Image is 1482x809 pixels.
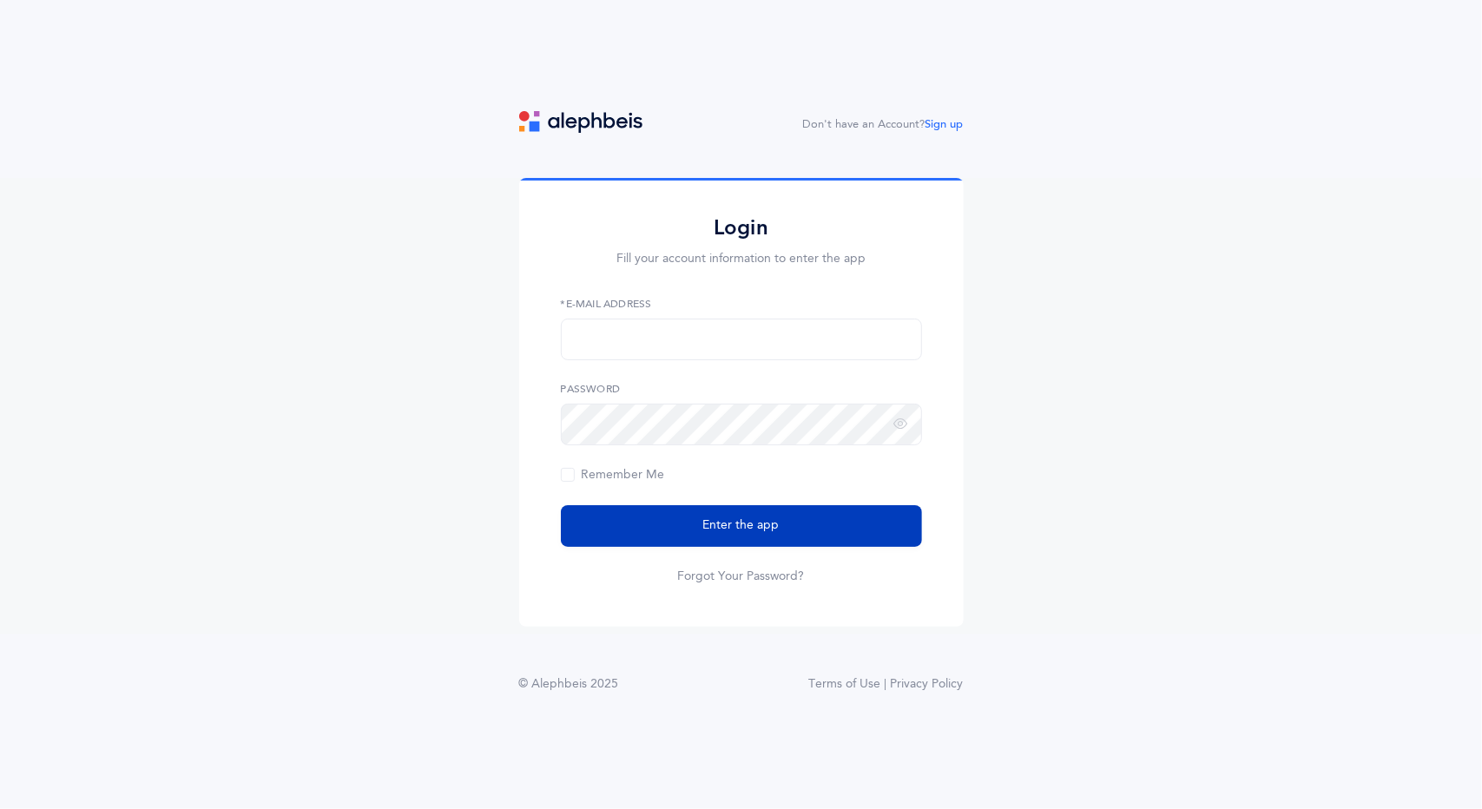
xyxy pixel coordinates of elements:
[678,568,805,585] a: Forgot Your Password?
[803,116,964,134] div: Don't have an Account?
[519,675,619,694] div: © Alephbeis 2025
[561,250,922,268] p: Fill your account information to enter the app
[703,516,780,535] span: Enter the app
[925,118,964,130] a: Sign up
[561,381,922,397] label: Password
[561,468,665,482] span: Remember Me
[809,675,964,694] a: Terms of Use | Privacy Policy
[519,111,642,133] img: logo.svg
[561,296,922,312] label: *E-Mail Address
[561,505,922,547] button: Enter the app
[561,214,922,241] h2: Login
